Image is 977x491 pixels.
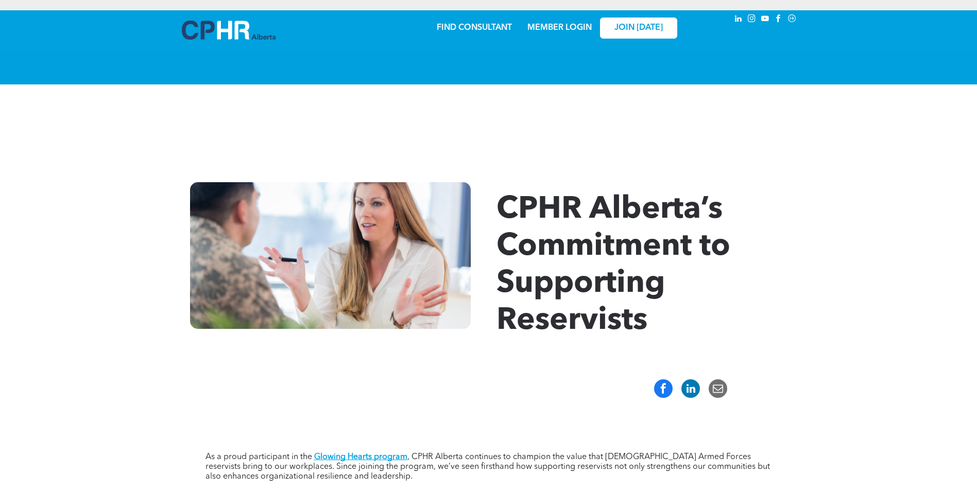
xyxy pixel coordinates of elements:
[437,24,512,32] a: FIND CONSULTANT
[733,13,744,27] a: linkedin
[496,195,730,337] span: CPHR Alberta’s Commitment to Supporting Reservists
[205,453,312,461] span: As a proud participant in the
[773,13,784,27] a: facebook
[314,453,407,461] a: Glowing Hearts program
[760,13,771,27] a: youtube
[746,13,758,27] a: instagram
[182,21,276,40] img: A blue and white logo for cp alberta
[614,23,663,33] span: JOIN [DATE]
[205,453,770,481] span: , CPHR Alberta continues to champion the value that [DEMOGRAPHIC_DATA] Armed Forces reservists br...
[600,17,677,39] a: JOIN [DATE]
[786,13,798,27] a: Social network
[527,24,592,32] a: MEMBER LOGIN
